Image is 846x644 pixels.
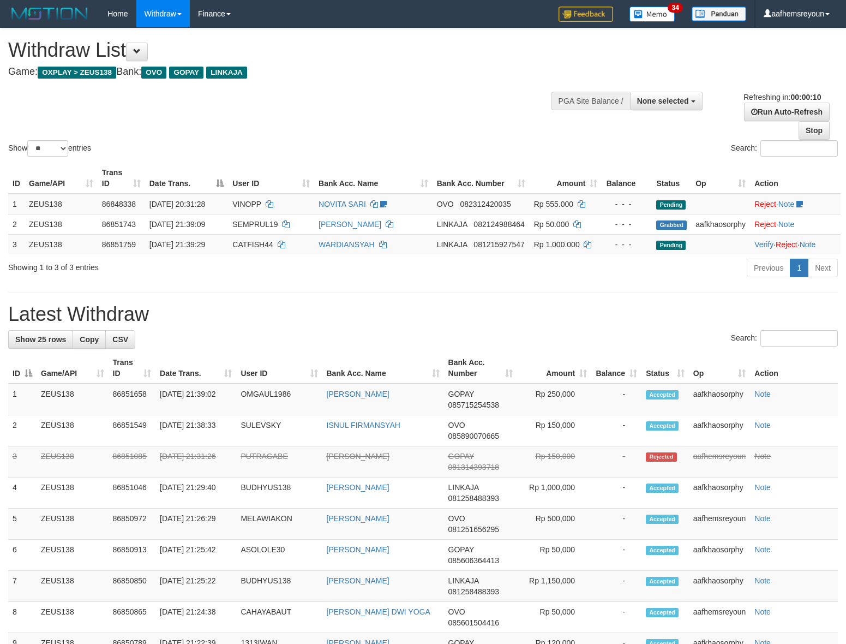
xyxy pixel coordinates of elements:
td: Rp 1,150,000 [517,571,591,602]
td: [DATE] 21:25:22 [155,571,236,602]
td: - [591,540,641,571]
th: Bank Acc. Name: activate to sort column ascending [322,353,444,384]
td: 1 [8,194,25,214]
a: 1 [790,259,808,277]
td: · · [750,234,841,254]
td: aafkhaosorphy [689,415,751,446]
span: Refreshing in: [743,93,821,102]
div: - - - [606,239,647,250]
th: Game/API: activate to sort column ascending [25,163,98,194]
span: Copy 081258488393 to clipboard [448,494,499,503]
td: [DATE] 21:26:29 [155,509,236,540]
h4: Game: Bank: [8,67,553,77]
td: Rp 150,000 [517,415,591,446]
a: Note [754,421,771,430]
th: Action [750,353,838,384]
td: ZEUS138 [37,571,109,602]
a: Copy [73,330,106,349]
span: OVO [448,607,465,616]
span: 86848338 [102,200,136,208]
h1: Withdraw List [8,39,553,61]
td: [DATE] 21:24:38 [155,602,236,633]
span: Rp 1.000.000 [534,240,580,249]
span: 34 [668,3,682,13]
span: Accepted [646,546,679,555]
td: 86850850 [109,571,156,602]
td: ZEUS138 [37,415,109,446]
a: Note [754,576,771,585]
td: 2 [8,415,37,446]
th: Bank Acc. Name: activate to sort column ascending [314,163,433,194]
th: Bank Acc. Number: activate to sort column ascending [433,163,530,194]
th: Balance [602,163,652,194]
a: Note [754,452,771,461]
td: Rp 250,000 [517,384,591,415]
a: Next [808,259,838,277]
td: Rp 150,000 [517,446,591,478]
span: 86851743 [102,220,136,229]
td: aafhemsreyoun [689,509,751,540]
td: 5 [8,509,37,540]
th: ID: activate to sort column descending [8,353,37,384]
a: [PERSON_NAME] [319,220,381,229]
img: Button%20Memo.svg [629,7,675,22]
span: None selected [637,97,689,105]
span: Copy 081215927547 to clipboard [473,240,524,249]
span: GOPAY [448,390,474,398]
th: Status [652,163,691,194]
span: Copy 081258488393 to clipboard [448,587,499,596]
th: Amount: activate to sort column ascending [530,163,602,194]
input: Search: [760,140,838,157]
td: 86851046 [109,478,156,509]
a: [PERSON_NAME] [327,452,389,461]
td: ZEUS138 [37,540,109,571]
span: CSV [112,335,128,344]
th: Amount: activate to sort column ascending [517,353,591,384]
td: aafkhaosorphy [691,214,750,234]
span: OXPLAY > ZEUS138 [38,67,116,79]
td: ZEUS138 [37,602,109,633]
a: Note [754,390,771,398]
a: Note [778,200,795,208]
span: 86851759 [102,240,136,249]
td: 1 [8,384,37,415]
input: Search: [760,330,838,347]
td: PUTRAGABE [236,446,322,478]
a: Note [754,607,771,616]
a: [PERSON_NAME] [327,390,389,398]
a: [PERSON_NAME] [327,545,389,554]
td: 86850865 [109,602,156,633]
td: [DATE] 21:29:40 [155,478,236,509]
span: CATFISH44 [232,240,273,249]
img: MOTION_logo.png [8,5,91,22]
td: 4 [8,478,37,509]
td: ZEUS138 [37,478,109,509]
span: Accepted [646,421,679,431]
span: GOPAY [169,67,203,79]
td: ZEUS138 [25,194,98,214]
a: [PERSON_NAME] DWI YOGA [327,607,430,616]
h1: Latest Withdraw [8,303,838,325]
td: aafkhaosorphy [689,384,751,415]
span: OVO [448,514,465,523]
td: ZEUS138 [37,446,109,478]
span: GOPAY [448,452,474,461]
span: OVO [448,421,465,430]
td: ASOLOLE30 [236,540,322,571]
th: Date Trans.: activate to sort column ascending [155,353,236,384]
span: Copy 085715254538 to clipboard [448,401,499,409]
span: Copy 081251656295 to clipboard [448,525,499,534]
a: Note [754,514,771,523]
td: aafhemsreyoun [689,446,751,478]
span: Rp 50.000 [534,220,569,229]
span: Accepted [646,577,679,586]
td: - [591,384,641,415]
span: Copy 085606364413 to clipboard [448,556,499,565]
span: GOPAY [448,545,474,554]
th: User ID: activate to sort column ascending [228,163,314,194]
td: Rp 1,000,000 [517,478,591,509]
span: LINKAJA [437,220,467,229]
a: Reject [754,220,776,229]
a: [PERSON_NAME] [327,483,389,492]
span: Pending [656,241,686,250]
